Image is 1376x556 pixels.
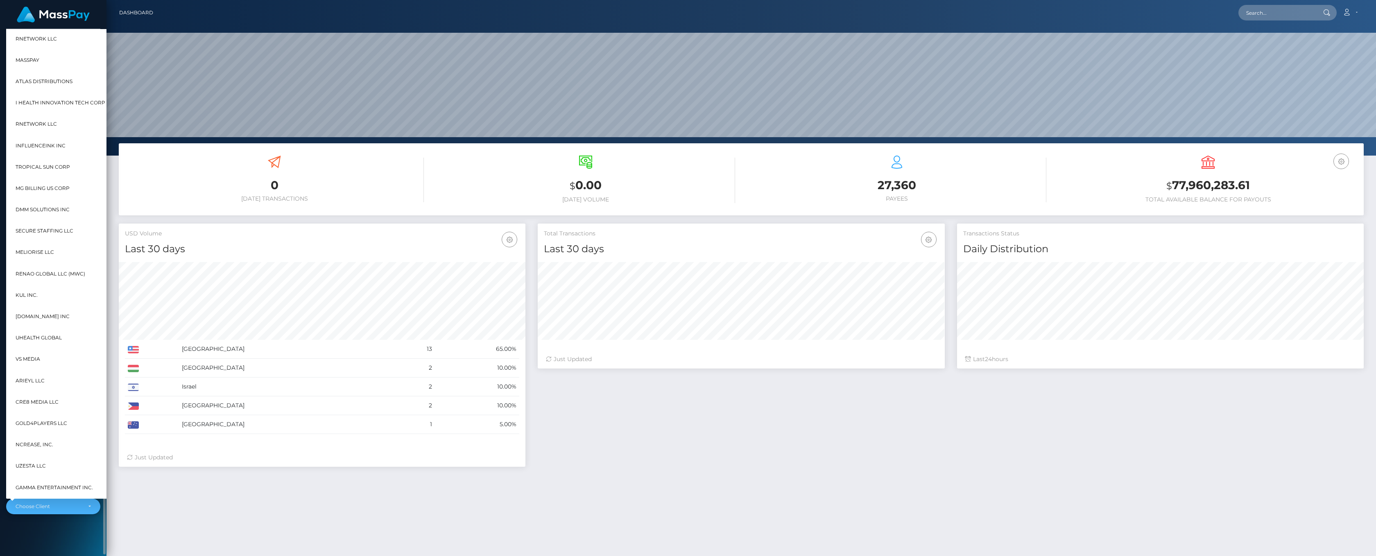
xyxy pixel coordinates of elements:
h4: Daily Distribution [963,242,1358,256]
img: PH.png [128,402,139,410]
span: Tropical Sun Corp [16,161,70,172]
td: 1 [399,415,435,434]
img: IL.png [128,384,139,391]
h5: USD Volume [125,230,519,238]
span: Atlas Distributions [16,76,72,87]
h6: Payees [747,195,1046,202]
span: Cre8 Media LLC [16,397,59,407]
span: Gold4Players LLC [16,418,67,429]
td: 2 [399,359,435,377]
td: [GEOGRAPHIC_DATA] [179,359,399,377]
td: 10.00% [435,396,519,415]
span: I HEALTH INNOVATION TECH CORP [16,97,105,108]
span: Renao Global LLC (MWC) [16,268,85,279]
span: rNetwork LLC [16,119,57,129]
small: $ [570,180,575,192]
small: $ [1166,180,1172,192]
button: Choose Client [6,499,100,514]
img: US.png [128,346,139,353]
div: Just Updated [127,453,517,462]
td: [GEOGRAPHIC_DATA] [179,340,399,359]
span: [DOMAIN_NAME] INC [16,311,70,322]
span: MassPay [16,55,39,66]
span: Secure Staffing LLC [16,226,73,236]
td: 65.00% [435,340,519,359]
div: Just Updated [546,355,936,364]
span: Meliorise LLC [16,247,54,258]
div: Choose Client [16,503,81,510]
span: Gamma Entertainment Inc. [16,482,93,493]
h5: Transactions Status [963,230,1358,238]
h6: Total Available Balance for Payouts [1059,196,1358,203]
a: Dashboard [119,4,153,21]
td: 10.00% [435,377,519,396]
h6: [DATE] Transactions [125,195,424,202]
h4: Last 30 days [125,242,519,256]
span: UzestA LLC [16,461,46,471]
td: 2 [399,377,435,396]
span: InfluenceInk Inc [16,140,66,151]
span: Ncrease, Inc. [16,439,53,450]
td: [GEOGRAPHIC_DATA] [179,396,399,415]
h3: 0 [125,177,424,193]
h3: 77,960,283.61 [1059,177,1358,194]
span: RNetwork LLC [16,33,57,44]
h3: 0.00 [436,177,735,194]
td: [GEOGRAPHIC_DATA] [179,415,399,434]
td: 2 [399,396,435,415]
span: MG Billing US Corp [16,183,70,194]
span: VS Media [16,354,40,364]
input: Search... [1238,5,1315,20]
span: Arieyl LLC [16,375,45,386]
td: Israel [179,377,399,396]
td: 13 [399,340,435,359]
img: HU.png [128,365,139,372]
img: MassPay Logo [17,7,90,23]
span: 24 [985,355,992,363]
td: 10.00% [435,359,519,377]
div: Last hours [965,355,1356,364]
img: AU.png [128,421,139,429]
h5: Total Transactions [544,230,938,238]
td: 5.00% [435,415,519,434]
span: DMM Solutions Inc [16,204,70,215]
h4: Last 30 days [544,242,938,256]
h3: 27,360 [747,177,1046,193]
span: Kul Inc. [16,290,38,301]
span: UHealth Global [16,332,62,343]
h6: [DATE] Volume [436,196,735,203]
